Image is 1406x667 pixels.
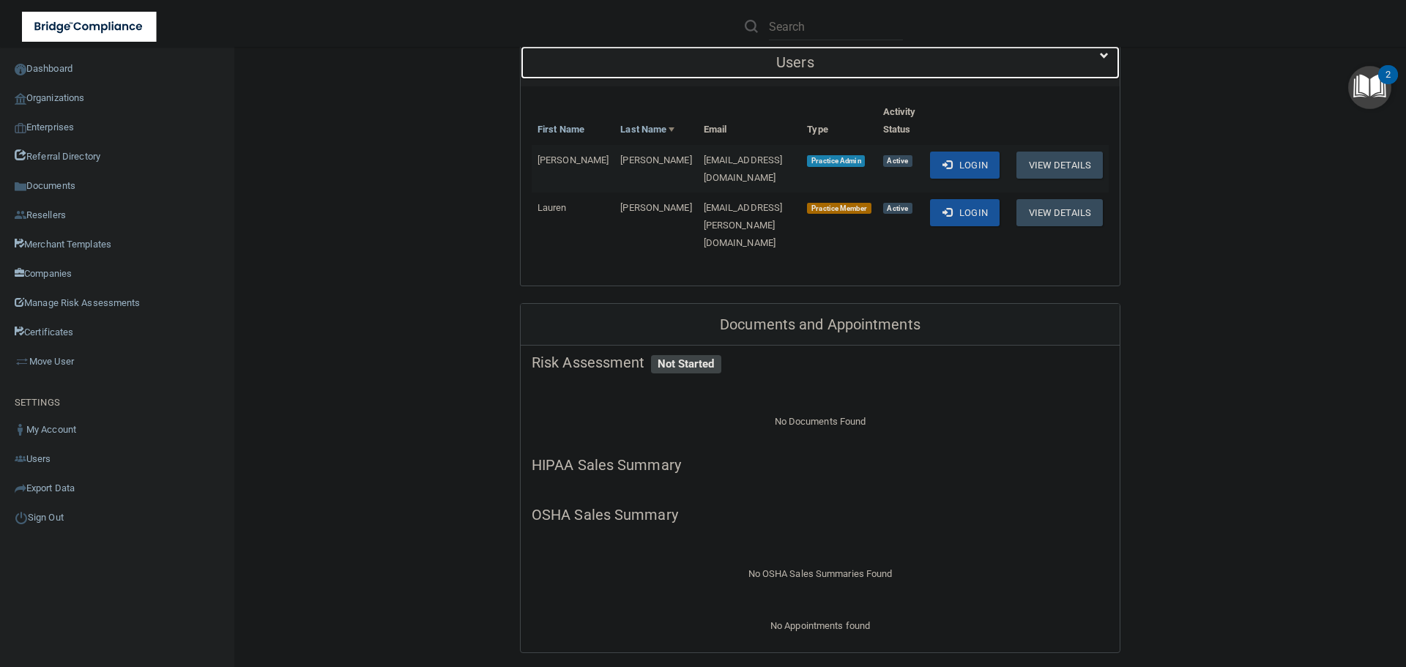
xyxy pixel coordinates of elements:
img: enterprise.0d942306.png [15,123,26,133]
img: ic_dashboard_dark.d01f4a41.png [15,64,26,75]
h5: OSHA Sales Summary [532,507,1109,523]
div: Documents and Appointments [521,304,1120,346]
button: View Details [1016,152,1103,179]
span: [EMAIL_ADDRESS][DOMAIN_NAME] [704,154,783,183]
th: Type [801,97,877,145]
span: Lauren [538,202,567,213]
img: organization-icon.f8decf85.png [15,93,26,105]
a: Users [532,46,1109,79]
span: [PERSON_NAME] [620,202,691,213]
input: Search [769,13,903,40]
img: icon-export.b9366987.png [15,482,26,494]
span: Practice Member [807,203,871,215]
img: icon-users.e205127d.png [15,453,26,465]
button: Login [930,199,1000,226]
img: briefcase.64adab9b.png [15,354,29,369]
span: Not Started [651,355,721,374]
h5: Users [532,54,1059,70]
h5: Risk Assessment [532,354,1109,370]
th: Email [698,97,802,145]
span: Practice Admin [807,155,865,167]
button: Open Resource Center, 2 new notifications [1348,66,1391,109]
img: ic-search.3b580494.png [745,20,758,33]
div: 2 [1385,75,1391,94]
button: View Details [1016,199,1103,226]
img: ic_power_dark.7ecde6b1.png [15,511,28,524]
div: No Documents Found [521,395,1120,448]
img: bridge_compliance_login_screen.278c3ca4.svg [22,12,157,42]
img: ic_reseller.de258add.png [15,209,26,221]
button: Login [930,152,1000,179]
span: [EMAIL_ADDRESS][PERSON_NAME][DOMAIN_NAME] [704,202,783,248]
a: First Name [538,121,584,138]
span: [PERSON_NAME] [538,154,609,165]
span: Active [883,155,912,167]
span: Active [883,203,912,215]
span: [PERSON_NAME] [620,154,691,165]
img: ic_user_dark.df1a06c3.png [15,424,26,436]
a: Last Name [620,121,674,138]
img: icon-documents.8dae5593.png [15,181,26,193]
h5: HIPAA Sales Summary [532,457,1109,473]
label: SETTINGS [15,394,60,411]
th: Activity Status [877,97,925,145]
div: No Appointments found [521,617,1120,652]
div: No OSHA Sales Summaries Found [521,548,1120,600]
